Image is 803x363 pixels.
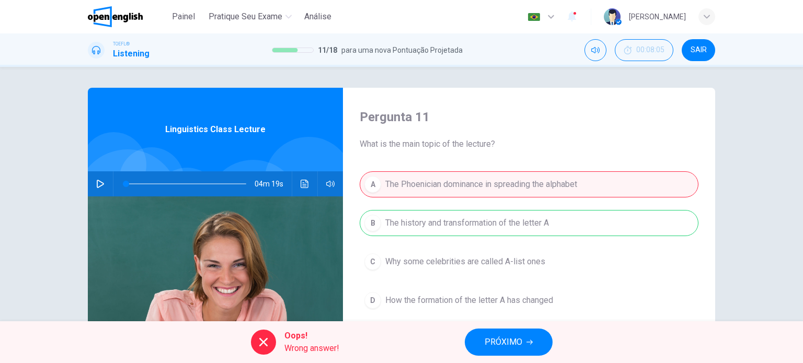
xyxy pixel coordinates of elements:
[584,39,606,61] div: Silenciar
[527,13,541,21] img: pt
[682,39,715,61] button: SAIR
[341,44,463,56] span: para uma nova Pontuação Projetada
[360,138,698,150] span: What is the main topic of the lecture?
[465,329,553,356] button: PRÓXIMO
[284,342,339,355] span: Wrong answer!
[615,39,673,61] button: 00:08:05
[615,39,673,61] div: Esconder
[485,335,522,349] span: PRÓXIMO
[209,10,282,23] span: Pratique seu exame
[636,46,664,54] span: 00:08:05
[204,7,296,26] button: Pratique seu exame
[691,46,707,54] span: SAIR
[165,123,266,136] span: Linguistics Class Lecture
[604,8,621,25] img: Profile picture
[629,10,686,23] div: [PERSON_NAME]
[300,7,336,26] button: Análise
[296,171,313,196] button: Clique para ver a transcrição do áudio
[304,10,331,23] span: Análise
[113,40,130,48] span: TOEFL®
[88,6,143,27] img: OpenEnglish logo
[113,48,150,60] h1: Listening
[172,10,195,23] span: Painel
[88,6,167,27] a: OpenEnglish logo
[284,330,339,342] span: Oops!
[167,7,200,26] button: Painel
[318,44,337,56] span: 11 / 18
[360,109,698,125] h4: Pergunta 11
[255,171,292,196] span: 04m 19s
